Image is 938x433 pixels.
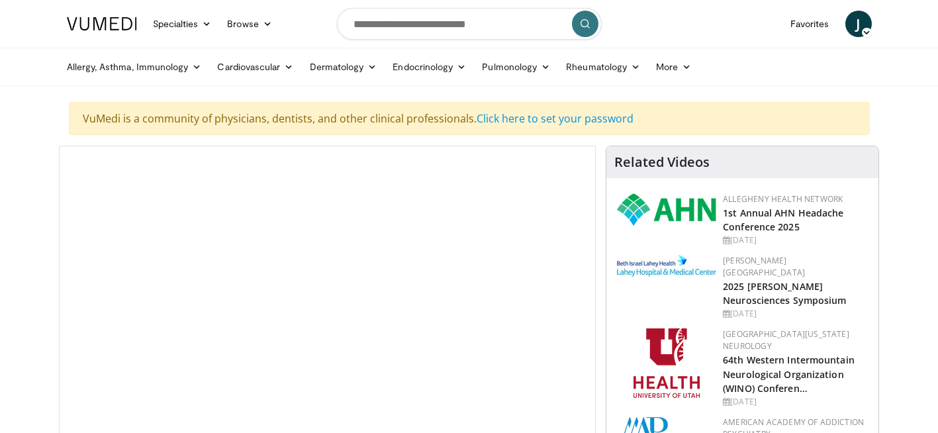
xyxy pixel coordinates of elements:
a: 2025 [PERSON_NAME] Neurosciences Symposium [723,280,846,307]
input: Search topics, interventions [337,8,602,40]
h4: Related Videos [614,154,710,170]
a: Specialties [145,11,220,37]
a: Dermatology [302,54,385,80]
a: Allegheny Health Network [723,193,843,205]
a: Click here to set your password [477,111,633,126]
a: 1st Annual AHN Headache Conference 2025 [723,207,843,233]
div: [DATE] [723,234,868,246]
a: J [845,11,872,37]
a: Cardiovascular [209,54,301,80]
a: [PERSON_NAME][GEOGRAPHIC_DATA] [723,255,805,278]
img: e7977282-282c-4444-820d-7cc2733560fd.jpg.150x105_q85_autocrop_double_scale_upscale_version-0.2.jpg [617,255,716,277]
a: 64th Western Intermountain Neurological Organization (WINO) Conferen… [723,354,855,394]
a: Pulmonology [474,54,558,80]
div: [DATE] [723,308,868,320]
img: VuMedi Logo [67,17,137,30]
a: More [648,54,699,80]
a: Endocrinology [385,54,474,80]
a: [GEOGRAPHIC_DATA][US_STATE] Neurology [723,328,849,352]
div: VuMedi is a community of physicians, dentists, and other clinical professionals. [69,102,870,135]
a: Favorites [782,11,837,37]
img: f6362829-b0a3-407d-a044-59546adfd345.png.150x105_q85_autocrop_double_scale_upscale_version-0.2.png [633,328,700,398]
a: Rheumatology [558,54,648,80]
img: 628ffacf-ddeb-4409-8647-b4d1102df243.png.150x105_q85_autocrop_double_scale_upscale_version-0.2.png [617,193,716,226]
div: [DATE] [723,396,868,408]
a: Browse [219,11,280,37]
a: Allergy, Asthma, Immunology [59,54,210,80]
